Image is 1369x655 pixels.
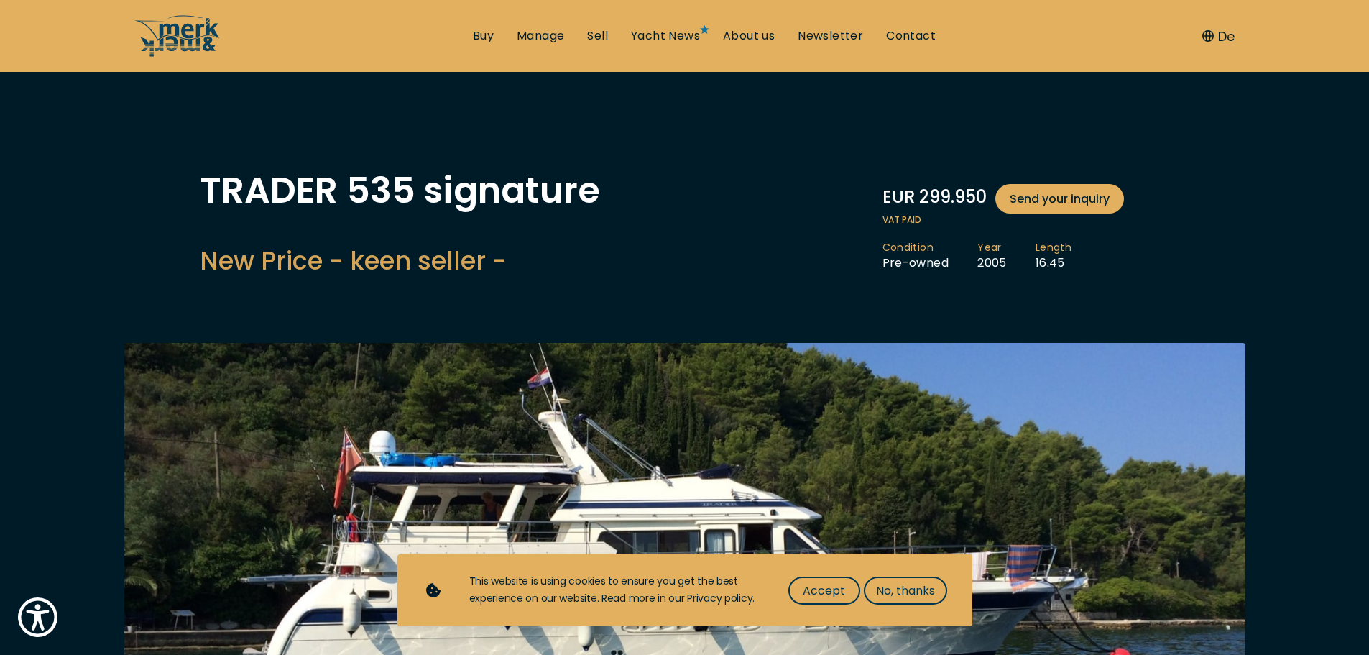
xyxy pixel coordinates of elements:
li: 16.45 [1036,241,1100,271]
span: Send your inquiry [1010,190,1110,208]
span: Condition [882,241,949,255]
a: Buy [473,28,494,44]
a: About us [723,28,775,44]
a: Newsletter [798,28,863,44]
h1: TRADER 535 signature [200,173,600,209]
li: 2005 [977,241,1036,271]
li: Pre-owned [882,241,978,271]
button: Accept [788,577,860,605]
button: No, thanks [864,577,947,605]
a: Privacy policy [687,591,752,605]
button: De [1202,27,1235,46]
button: Show Accessibility Preferences [14,594,61,641]
span: No, thanks [876,582,935,600]
div: This website is using cookies to ensure you get the best experience on our website. Read more in ... [469,573,760,608]
a: Contact [886,28,936,44]
a: Yacht News [631,28,700,44]
span: Length [1036,241,1071,255]
span: VAT paid [882,214,1170,226]
a: Sell [587,28,608,44]
div: EUR 299.950 [882,184,1170,214]
h2: New Price - keen seller - [200,243,600,278]
a: Send your inquiry [995,184,1124,214]
span: Year [977,241,1007,255]
span: Accept [803,582,845,600]
a: Manage [517,28,564,44]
